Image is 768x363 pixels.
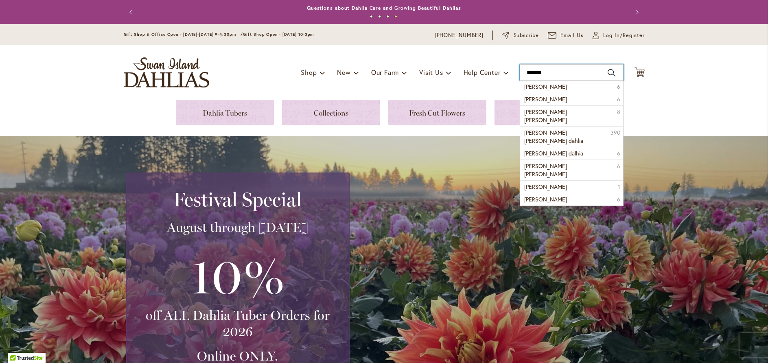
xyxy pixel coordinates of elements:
span: 6 [617,195,620,203]
span: 6 [617,162,620,170]
h3: 10% [136,244,339,307]
a: Subscribe [502,31,539,39]
span: 6 [617,149,620,157]
span: Help Center [464,68,501,77]
span: Visit Us [419,68,443,77]
span: [PERSON_NAME] [PERSON_NAME] [524,162,567,178]
button: Next [628,4,645,20]
h2: Festival Special [136,188,339,211]
span: 6 [617,95,620,103]
a: Email Us [548,31,584,39]
span: [PERSON_NAME] [524,183,567,190]
button: 3 of 4 [386,15,389,18]
span: [PERSON_NAME] [524,95,567,103]
button: Previous [124,4,140,20]
span: Shop [301,68,317,77]
button: Search [608,66,615,79]
span: Our Farm [371,68,399,77]
span: Log In/Register [603,31,645,39]
span: [PERSON_NAME] [PERSON_NAME] dahlia [524,129,583,144]
span: 8 [617,108,620,116]
span: 1 [618,183,620,191]
span: Subscribe [514,31,539,39]
h3: off ALL Dahlia Tuber Orders for 2026 [136,307,339,340]
button: 1 of 4 [370,15,373,18]
a: [PHONE_NUMBER] [435,31,484,39]
h3: August through [DATE] [136,219,339,236]
span: New [337,68,350,77]
span: 390 [610,129,620,137]
span: Gift Shop & Office Open - [DATE]-[DATE] 9-4:30pm / [124,32,243,37]
span: [PERSON_NAME] dalhia [524,149,583,157]
span: [PERSON_NAME] [PERSON_NAME] [524,108,567,124]
span: Gift Shop Open - [DATE] 10-3pm [243,32,314,37]
a: store logo [124,57,209,87]
button: 4 of 4 [394,15,397,18]
a: Log In/Register [593,31,645,39]
button: 2 of 4 [378,15,381,18]
span: Email Us [560,31,584,39]
span: 6 [617,83,620,91]
span: [PERSON_NAME] [524,195,567,203]
a: Questions about Dahlia Care and Growing Beautiful Dahlias [307,5,461,11]
span: [PERSON_NAME] [524,83,567,90]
